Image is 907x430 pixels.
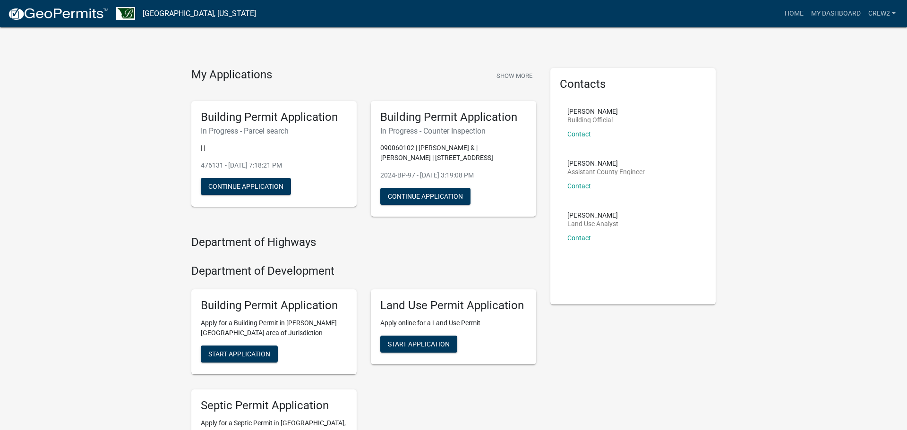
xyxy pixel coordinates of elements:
a: Contact [567,130,591,138]
p: Building Official [567,117,618,123]
p: [PERSON_NAME] [567,108,618,115]
p: 476131 - [DATE] 7:18:21 PM [201,160,347,170]
p: Apply online for a Land Use Permit [380,318,527,328]
button: Start Application [201,346,278,363]
p: Assistant County Engineer [567,169,645,175]
h5: Land Use Permit Application [380,299,527,312]
a: Contact [567,182,591,190]
a: [GEOGRAPHIC_DATA], [US_STATE] [143,6,256,22]
h6: In Progress - Parcel search [201,126,347,135]
button: Continue Application [380,188,471,205]
h5: Building Permit Application [380,110,527,124]
p: Land Use Analyst [567,220,618,227]
img: Benton County, Minnesota [116,7,135,20]
a: Home [781,5,807,23]
p: 2024-BP-97 - [DATE] 3:19:08 PM [380,170,527,180]
h4: Department of Development [191,264,536,278]
h5: Building Permit Application [201,299,347,312]
h4: Department of Highways [191,236,536,249]
button: Start Application [380,336,457,353]
p: Apply for a Building Permit in [PERSON_NAME][GEOGRAPHIC_DATA] area of Jurisdiction [201,318,347,338]
h6: In Progress - Counter Inspection [380,126,527,135]
p: [PERSON_NAME] [567,212,618,219]
button: Show More [493,68,536,84]
h5: Contacts [560,77,706,91]
p: [PERSON_NAME] [567,160,645,167]
p: | | [201,143,347,153]
h5: Septic Permit Application [201,399,347,413]
button: Continue Application [201,178,291,195]
span: Start Application [208,350,270,357]
a: My Dashboard [807,5,864,23]
a: Contact [567,234,591,242]
span: Start Application [388,340,450,347]
a: Crew2 [864,5,899,23]
h4: My Applications [191,68,272,82]
h5: Building Permit Application [201,110,347,124]
p: 090060102 | [PERSON_NAME] & | [PERSON_NAME] | [STREET_ADDRESS] [380,143,527,163]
